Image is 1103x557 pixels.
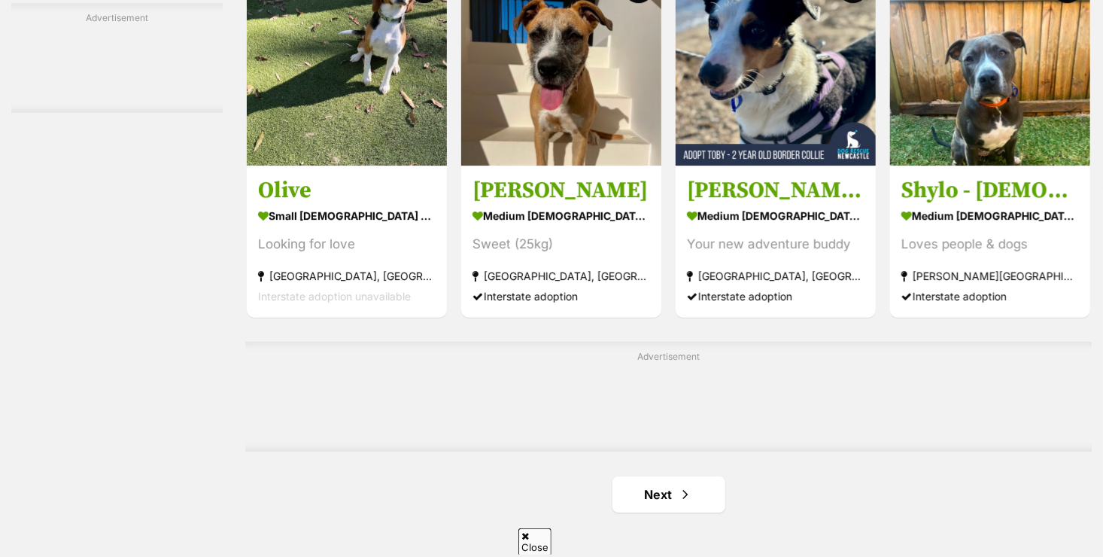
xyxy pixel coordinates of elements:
[258,205,436,227] strong: small [DEMOGRAPHIC_DATA] Dog
[258,290,411,303] span: Interstate adoption unavailable
[518,528,551,555] span: Close
[890,165,1090,318] a: Shylo - [DEMOGRAPHIC_DATA] American Staffy X medium [DEMOGRAPHIC_DATA] Dog Loves people & dogs [P...
[472,205,650,227] strong: medium [DEMOGRAPHIC_DATA] Dog
[247,165,447,318] a: Olive small [DEMOGRAPHIC_DATA] Dog Looking for love [GEOGRAPHIC_DATA], [GEOGRAPHIC_DATA] Intersta...
[258,234,436,254] div: Looking for love
[472,286,650,306] div: Interstate adoption
[472,176,650,205] h3: [PERSON_NAME]
[901,266,1079,286] strong: [PERSON_NAME][GEOGRAPHIC_DATA], [GEOGRAPHIC_DATA]
[687,234,864,254] div: Your new adventure buddy
[901,205,1079,227] strong: medium [DEMOGRAPHIC_DATA] Dog
[461,165,661,318] a: [PERSON_NAME] medium [DEMOGRAPHIC_DATA] Dog Sweet (25kg) [GEOGRAPHIC_DATA], [GEOGRAPHIC_DATA] Int...
[472,234,650,254] div: Sweet (25kg)
[676,165,876,318] a: [PERSON_NAME] - [DEMOGRAPHIC_DATA] Border Collie medium [DEMOGRAPHIC_DATA] Dog Your new adventure...
[245,342,1092,452] div: Advertisement
[901,286,1079,306] div: Interstate adoption
[245,476,1092,513] nav: Pagination
[687,286,864,306] div: Interstate adoption
[687,205,864,227] strong: medium [DEMOGRAPHIC_DATA] Dog
[687,266,864,286] strong: [GEOGRAPHIC_DATA], [GEOGRAPHIC_DATA]
[472,266,650,286] strong: [GEOGRAPHIC_DATA], [GEOGRAPHIC_DATA]
[901,176,1079,205] h3: Shylo - [DEMOGRAPHIC_DATA] American Staffy X
[258,266,436,286] strong: [GEOGRAPHIC_DATA], [GEOGRAPHIC_DATA]
[11,4,223,114] div: Advertisement
[901,234,1079,254] div: Loves people & dogs
[687,176,864,205] h3: [PERSON_NAME] - [DEMOGRAPHIC_DATA] Border Collie
[612,476,725,513] a: Next page
[258,176,436,205] h3: Olive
